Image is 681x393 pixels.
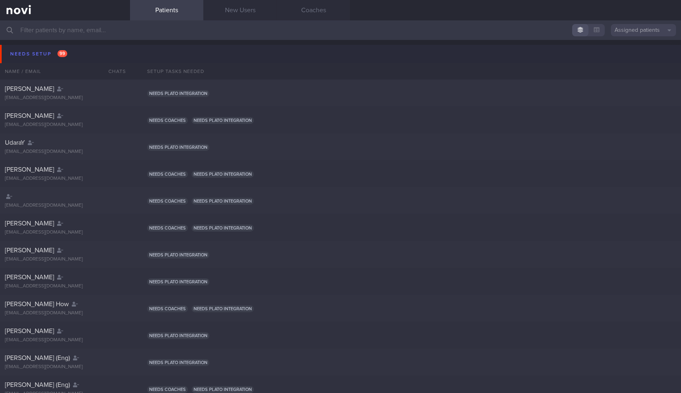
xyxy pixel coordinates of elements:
[5,220,54,227] span: [PERSON_NAME]
[147,278,209,285] span: Needs plato integration
[5,113,54,119] span: [PERSON_NAME]
[8,49,69,60] div: Needs setup
[192,171,254,178] span: Needs plato integration
[147,386,188,393] span: Needs coaches
[5,86,54,92] span: [PERSON_NAME]
[97,63,130,79] div: Chats
[192,198,254,205] span: Needs plato integration
[5,274,54,280] span: [PERSON_NAME]
[5,230,125,236] div: [EMAIL_ADDRESS][DOMAIN_NAME]
[5,95,125,101] div: [EMAIL_ADDRESS][DOMAIN_NAME]
[147,144,209,151] span: Needs plato integration
[147,90,209,97] span: Needs plato integration
[192,225,254,232] span: Needs plato integration
[5,247,54,254] span: [PERSON_NAME]
[5,337,125,343] div: [EMAIL_ADDRESS][DOMAIN_NAME]
[611,24,676,36] button: Assigned patients
[57,50,67,57] span: 99
[5,364,125,370] div: [EMAIL_ADDRESS][DOMAIN_NAME]
[192,386,254,393] span: Needs plato integration
[147,252,209,258] span: Needs plato integration
[5,256,125,263] div: [EMAIL_ADDRESS][DOMAIN_NAME]
[147,117,188,124] span: Needs coaches
[5,149,125,155] div: [EMAIL_ADDRESS][DOMAIN_NAME]
[5,310,125,316] div: [EMAIL_ADDRESS][DOMAIN_NAME]
[5,283,125,289] div: [EMAIL_ADDRESS][DOMAIN_NAME]
[147,305,188,312] span: Needs coaches
[147,171,188,178] span: Needs coaches
[5,122,125,128] div: [EMAIL_ADDRESS][DOMAIN_NAME]
[142,63,681,79] div: Setup tasks needed
[5,166,54,173] span: [PERSON_NAME]
[5,382,70,388] span: [PERSON_NAME] (Eng)
[147,225,188,232] span: Needs coaches
[5,139,25,146] span: UdaraY
[147,359,209,366] span: Needs plato integration
[147,332,209,339] span: Needs plato integration
[192,305,254,312] span: Needs plato integration
[5,176,125,182] div: [EMAIL_ADDRESS][DOMAIN_NAME]
[5,355,70,361] span: [PERSON_NAME] (Eng)
[5,301,69,307] span: [PERSON_NAME] How
[5,328,54,334] span: [PERSON_NAME]
[192,117,254,124] span: Needs plato integration
[147,198,188,205] span: Needs coaches
[5,203,125,209] div: [EMAIL_ADDRESS][DOMAIN_NAME]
